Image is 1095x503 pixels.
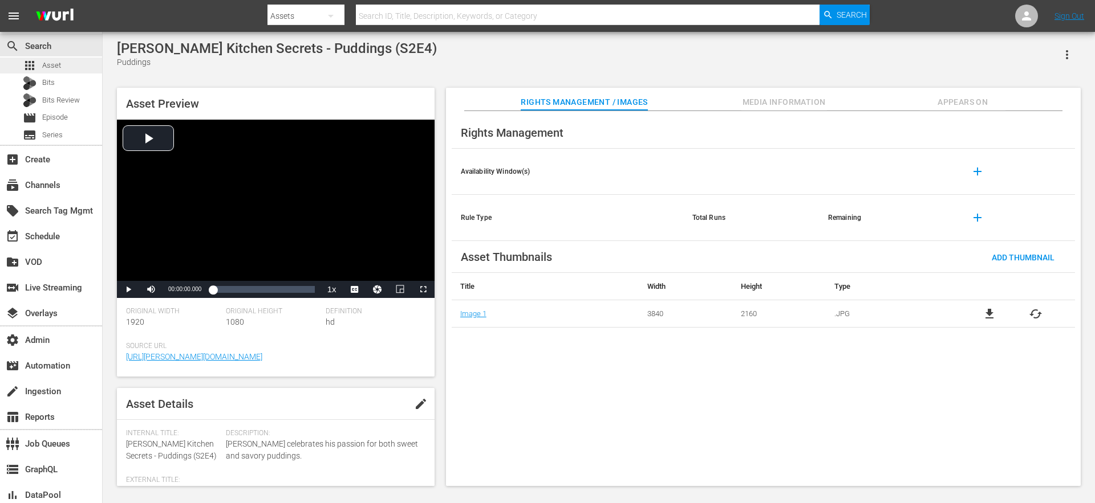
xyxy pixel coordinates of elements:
span: DataPool [6,488,19,502]
span: Add Thumbnail [983,253,1064,262]
a: Sign Out [1055,11,1084,21]
span: 00:00:00.000 [168,286,201,292]
button: add [964,158,991,185]
span: Bits Review [42,95,80,106]
span: Series [23,128,36,142]
button: Add Thumbnail [983,247,1064,267]
button: Play [117,281,140,298]
span: Overlays [6,306,19,320]
span: add [971,211,984,224]
span: Rights Management [461,126,563,140]
span: Automation [6,359,19,373]
td: .JPG [826,300,951,328]
span: [PERSON_NAME] Kitchen Secrets - Puddings (S2E4) [126,439,217,460]
span: Search [6,39,19,53]
span: GraphQL [6,463,19,476]
button: cached [1029,307,1043,321]
button: Search [820,5,870,25]
span: Job Queues [6,437,19,451]
span: Bits [42,77,55,88]
span: Schedule [6,230,19,243]
span: External Title: [126,476,220,485]
span: edit [414,397,428,411]
span: menu [7,9,21,23]
span: Reports [6,410,19,424]
span: Episode [42,112,68,123]
span: Asset Preview [126,97,199,111]
a: Image 1 [460,309,486,318]
span: 1920 [126,317,144,326]
div: Progress Bar [213,286,314,293]
span: Source Url [126,342,420,351]
button: Fullscreen [412,281,435,298]
span: Series [42,129,63,141]
span: Definition [326,307,420,316]
th: Width [639,273,732,300]
button: add [964,204,991,231]
span: Puddings [126,486,160,495]
th: Remaining [819,195,955,241]
span: Media Information [741,95,827,109]
span: 1080 [226,317,244,326]
span: Episode [23,111,36,125]
span: VOD [6,255,19,269]
span: Create [6,153,19,166]
button: edit [407,390,435,418]
span: Asset [23,59,36,72]
span: add [971,165,984,178]
span: Live Streaming [6,281,19,295]
th: Title [452,273,639,300]
span: Admin [6,333,19,347]
td: 3840 [639,300,732,328]
span: Original Height [226,307,320,316]
div: Video Player [117,120,435,298]
a: file_download [983,307,996,321]
span: Original Width [126,307,220,316]
span: Channels [6,178,19,192]
div: Bits Review [23,93,36,107]
th: Height [732,273,826,300]
span: Search [837,5,867,25]
a: [URL][PERSON_NAME][DOMAIN_NAME] [126,352,262,361]
div: Puddings [117,56,437,68]
button: Mute [140,281,163,298]
td: 2160 [732,300,826,328]
button: Jump To Time [366,281,389,298]
span: [PERSON_NAME] celebrates his passion for both sweet and savory puddings. [226,438,420,462]
th: Availability Window(s) [452,149,683,195]
button: Captions [343,281,366,298]
span: Appears On [920,95,1005,109]
button: Picture-in-Picture [389,281,412,298]
span: hd [326,317,335,326]
span: Asset [42,60,61,71]
img: ans4CAIJ8jUAAAAAAAAAAAAAAAAAAAAAAAAgQb4GAAAAAAAAAAAAAAAAAAAAAAAAJMjXAAAAAAAAAAAAAAAAAAAAAAAAgAT5G... [27,3,82,30]
th: Rule Type [452,195,683,241]
th: Total Runs [683,195,819,241]
span: Description: [226,429,420,438]
span: Search Tag Mgmt [6,204,19,218]
button: Playback Rate [321,281,343,298]
span: Asset Details [126,397,193,411]
span: Rights Management / Images [521,95,647,109]
span: Internal Title: [126,429,220,438]
div: [PERSON_NAME] Kitchen Secrets - Puddings (S2E4) [117,40,437,56]
span: Ingestion [6,385,19,398]
th: Type [826,273,951,300]
span: Asset Thumbnails [461,250,552,264]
